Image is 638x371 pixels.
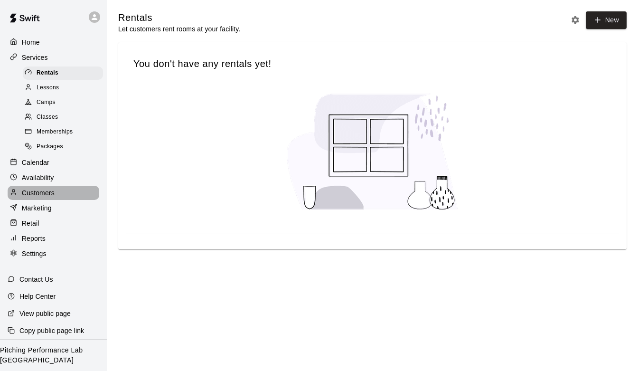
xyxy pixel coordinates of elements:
a: Calendar [8,155,99,170]
p: Services [22,53,48,62]
div: Camps [23,96,103,109]
div: Memberships [23,125,103,139]
a: Availability [8,171,99,185]
p: Availability [22,173,54,182]
a: Services [8,50,99,65]
button: Rental settings [568,13,582,27]
a: New [586,11,627,29]
p: Help Center [19,292,56,301]
p: Retail [22,219,39,228]
p: Contact Us [19,275,53,284]
p: Settings [22,249,47,258]
p: Calendar [22,158,49,167]
div: Classes [23,111,103,124]
span: Camps [37,98,56,107]
div: Lessons [23,81,103,95]
span: Rentals [37,68,58,78]
span: You don't have any rentals yet! [133,57,611,70]
p: Customers [22,188,55,198]
a: Memberships [23,125,107,140]
span: Lessons [37,83,59,93]
a: Retail [8,216,99,230]
p: Reports [22,234,46,243]
a: Classes [23,110,107,125]
a: Reports [8,231,99,246]
a: Marketing [8,201,99,215]
div: Packages [23,140,103,153]
a: Packages [23,140,107,154]
span: Packages [37,142,63,152]
a: Camps [23,95,107,110]
a: Home [8,35,99,49]
p: Marketing [22,203,52,213]
p: Home [22,38,40,47]
div: Rentals [23,67,103,80]
a: Rentals [23,66,107,80]
a: Lessons [23,80,107,95]
span: Memberships [37,127,73,137]
img: No services created [278,85,468,219]
p: Let customers rent rooms at your facility. [118,24,240,34]
p: Copy public page link [19,326,84,335]
a: Settings [8,247,99,261]
span: Classes [37,113,58,122]
a: Customers [8,186,99,200]
h5: Rentals [118,11,240,24]
p: View public page [19,309,71,318]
